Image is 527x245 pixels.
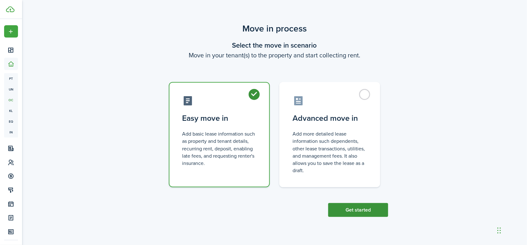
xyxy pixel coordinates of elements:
[4,105,18,116] a: kl
[4,116,18,127] a: eq
[4,73,18,84] a: pt
[161,50,388,60] wizard-step-header-description: Move in your tenant(s) to the property and start collecting rent.
[497,221,501,240] div: Drag
[4,84,18,95] a: un
[328,203,388,217] button: Get started
[182,130,257,167] control-radio-card-description: Add basic lease information such as property and tenant details, recurring rent, deposit, enablin...
[293,130,367,174] control-radio-card-description: Add more detailed lease information such dependents, other lease transactions, utilities, and man...
[4,95,18,105] a: oc
[293,113,367,124] control-radio-card-title: Advanced move in
[4,25,18,38] button: Open menu
[495,215,527,245] iframe: Chat Widget
[4,127,18,137] a: in
[6,6,15,12] img: TenantCloud
[161,40,388,50] wizard-step-header-title: Select the move in scenario
[161,22,388,35] scenario-title: Move in process
[182,113,257,124] control-radio-card-title: Easy move in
